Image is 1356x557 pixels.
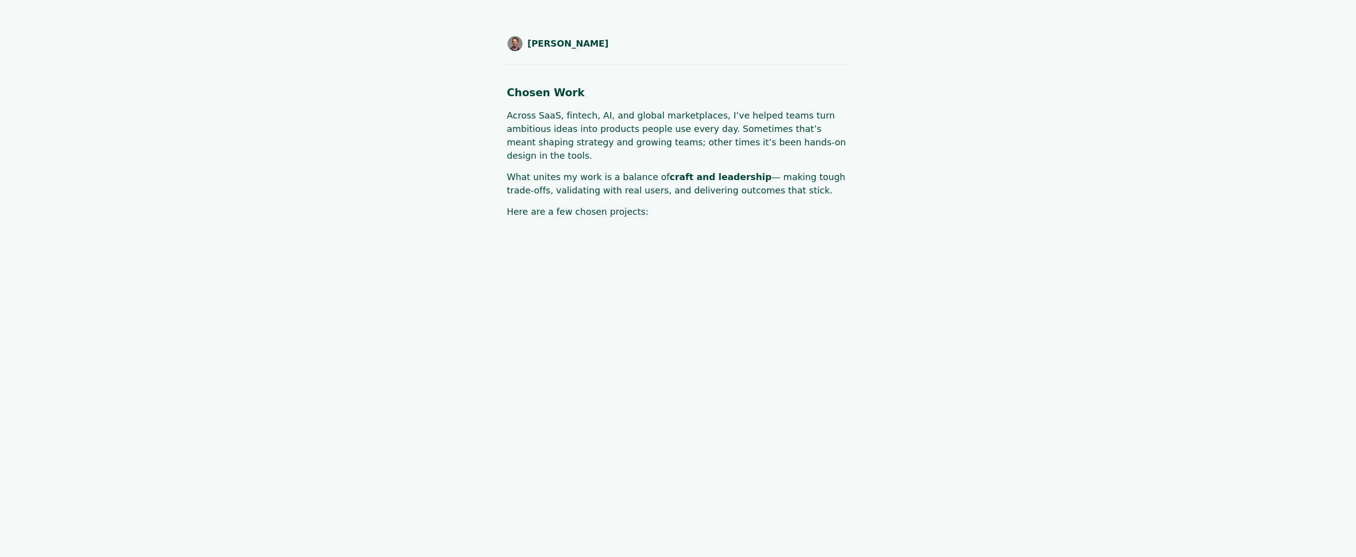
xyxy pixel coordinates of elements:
h1: Chosen Work [507,85,849,101]
iframe: Netlify Drawer [485,533,872,557]
p: Here are a few chosen projects: [507,205,849,218]
span: [PERSON_NAME] [527,37,609,50]
img: Shaun Byrne [507,36,523,52]
a: [PERSON_NAME] [507,36,609,52]
p: Across SaaS, fintech, AI, and global marketplaces, I’ve helped teams turn ambitious ideas into pr... [507,109,849,162]
strong: craft and leadership [670,172,772,182]
p: What unites my work is a balance of — making tough trade-offs, validating with real users, and de... [507,170,849,197]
